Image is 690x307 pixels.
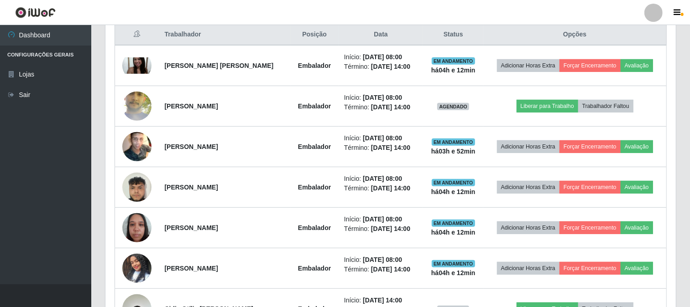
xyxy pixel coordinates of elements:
[122,74,152,138] img: 1704377167236.jpeg
[122,57,152,74] img: 1676406696762.jpeg
[344,296,418,305] li: Início:
[423,24,483,46] th: Status
[371,63,410,70] time: [DATE] 14:00
[344,174,418,184] li: Início:
[371,103,410,111] time: [DATE] 14:00
[298,143,331,150] strong: Embalador
[298,224,331,231] strong: Embalador
[621,140,653,153] button: Avaliação
[432,138,475,146] span: EM ANDAMENTO
[159,24,290,46] th: Trabalhador
[497,140,559,153] button: Adicionar Horas Extra
[559,181,621,194] button: Forçar Encerramento
[298,265,331,272] strong: Embalador
[431,188,476,195] strong: há 04 h e 12 min
[339,24,423,46] th: Data
[432,57,475,65] span: EM ANDAMENTO
[437,103,469,110] span: AGENDADO
[164,62,273,69] strong: [PERSON_NAME] [PERSON_NAME]
[344,265,418,274] li: Término:
[15,7,56,18] img: CoreUI Logo
[559,59,621,72] button: Forçar Encerramento
[431,269,476,276] strong: há 04 h e 12 min
[432,179,475,186] span: EM ANDAMENTO
[164,184,218,191] strong: [PERSON_NAME]
[363,53,402,61] time: [DATE] 08:00
[559,221,621,234] button: Forçar Encerramento
[432,260,475,267] span: EM ANDAMENTO
[371,266,410,273] time: [DATE] 14:00
[344,93,418,102] li: Início:
[298,184,331,191] strong: Embalador
[363,94,402,101] time: [DATE] 08:00
[344,255,418,265] li: Início:
[363,175,402,182] time: [DATE] 08:00
[371,225,410,232] time: [DATE] 14:00
[164,143,218,150] strong: [PERSON_NAME]
[363,297,402,304] time: [DATE] 14:00
[122,242,152,294] img: 1754087177031.jpeg
[164,224,218,231] strong: [PERSON_NAME]
[164,265,218,272] strong: [PERSON_NAME]
[431,67,476,74] strong: há 04 h e 12 min
[497,59,559,72] button: Adicionar Horas Extra
[122,208,152,247] img: 1740415667017.jpeg
[363,256,402,263] time: [DATE] 08:00
[344,62,418,72] li: Término:
[497,262,559,275] button: Adicionar Horas Extra
[517,100,578,113] button: Liberar para Trabalho
[344,102,418,112] li: Término:
[344,224,418,234] li: Término:
[290,24,339,46] th: Posição
[164,102,218,110] strong: [PERSON_NAME]
[344,184,418,193] li: Término:
[344,215,418,224] li: Início:
[344,52,418,62] li: Início:
[431,229,476,236] strong: há 04 h e 12 min
[432,220,475,227] span: EM ANDAMENTO
[371,184,410,192] time: [DATE] 14:00
[122,168,152,206] img: 1731039194690.jpeg
[578,100,633,113] button: Trabalhador Faltou
[497,221,559,234] button: Adicionar Horas Extra
[298,62,331,69] strong: Embalador
[344,143,418,153] li: Término:
[298,102,331,110] strong: Embalador
[559,262,621,275] button: Forçar Encerramento
[559,140,621,153] button: Forçar Encerramento
[483,24,666,46] th: Opções
[621,59,653,72] button: Avaliação
[363,134,402,142] time: [DATE] 08:00
[621,262,653,275] button: Avaliação
[122,128,152,165] img: 1716941011713.jpeg
[621,181,653,194] button: Avaliação
[431,148,476,155] strong: há 03 h e 52 min
[363,215,402,223] time: [DATE] 08:00
[371,144,410,151] time: [DATE] 14:00
[344,133,418,143] li: Início:
[621,221,653,234] button: Avaliação
[497,181,559,194] button: Adicionar Horas Extra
